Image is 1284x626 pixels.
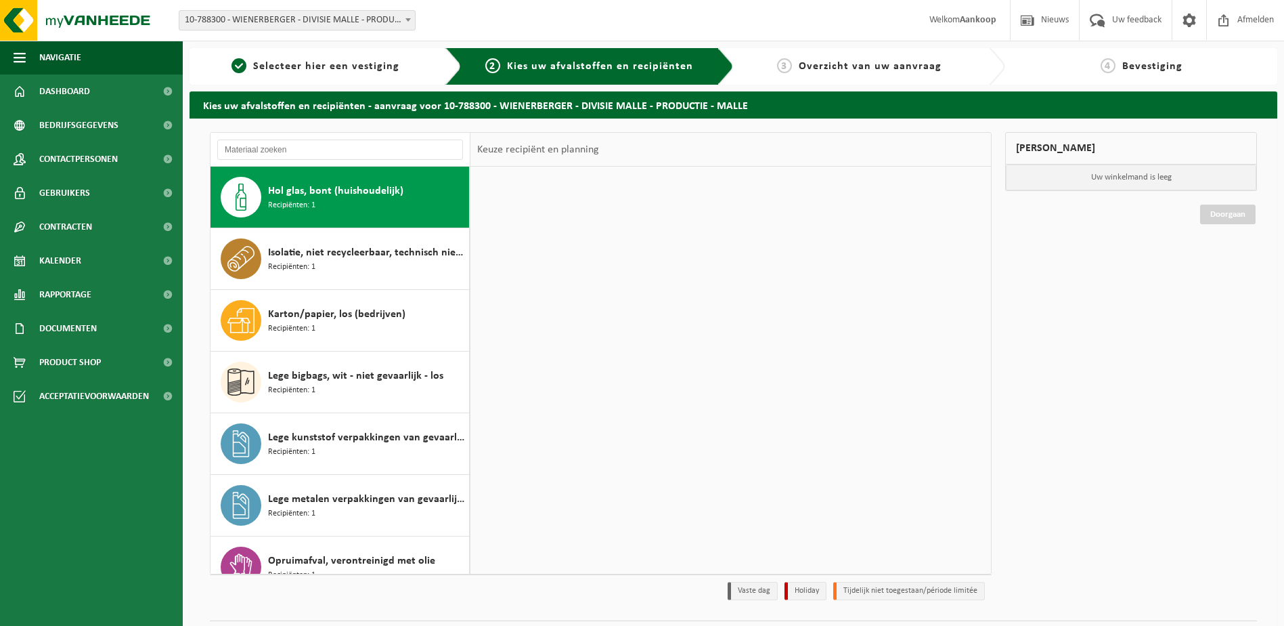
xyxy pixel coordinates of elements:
a: 1Selecteer hier een vestiging [196,58,435,75]
button: Isolatie, niet recycleerbaar, technisch niet verbrandbaar (brandbaar) Recipiënten: 1 [211,228,470,290]
button: Opruimafval, verontreinigd met olie Recipiënten: 1 [211,537,470,598]
span: Recipiënten: 1 [268,384,315,397]
span: Contracten [39,210,92,244]
li: Vaste dag [728,582,778,600]
li: Tijdelijk niet toegestaan/période limitée [833,582,985,600]
span: Kalender [39,244,81,278]
button: Hol glas, bont (huishoudelijk) Recipiënten: 1 [211,167,470,228]
span: Karton/papier, los (bedrijven) [268,306,405,322]
span: Bedrijfsgegevens [39,108,118,142]
input: Materiaal zoeken [217,140,463,160]
span: Acceptatievoorwaarden [39,379,149,413]
span: 3 [777,58,792,73]
span: 10-788300 - WIENERBERGER - DIVISIE MALLE - PRODUCTIE - MALLE [179,10,416,30]
span: Documenten [39,312,97,346]
span: Recipiënten: 1 [268,446,315,459]
span: Recipiënten: 1 [268,261,315,274]
span: Recipiënten: 1 [268,322,315,335]
span: Recipiënten: 1 [268,507,315,520]
span: Isolatie, niet recycleerbaar, technisch niet verbrandbaar (brandbaar) [268,245,466,261]
button: Lege kunststof verpakkingen van gevaarlijke stoffen Recipiënten: 1 [211,413,470,475]
button: Lege metalen verpakkingen van gevaarlijke stoffen Recipiënten: 1 [211,475,470,537]
span: 2 [485,58,500,73]
div: Keuze recipiënt en planning [470,133,606,167]
span: Recipiënten: 1 [268,199,315,212]
span: Contactpersonen [39,142,118,176]
span: Lege bigbags, wit - niet gevaarlijk - los [268,368,443,384]
span: 4 [1101,58,1115,73]
span: 1 [231,58,246,73]
span: Selecteer hier een vestiging [253,61,399,72]
button: Karton/papier, los (bedrijven) Recipiënten: 1 [211,290,470,352]
span: Overzicht van uw aanvraag [799,61,942,72]
button: Lege bigbags, wit - niet gevaarlijk - los Recipiënten: 1 [211,352,470,413]
span: Kies uw afvalstoffen en recipiënten [507,61,693,72]
a: Doorgaan [1200,205,1256,224]
span: Recipiënten: 1 [268,569,315,582]
span: Opruimafval, verontreinigd met olie [268,553,435,569]
span: 10-788300 - WIENERBERGER - DIVISIE MALLE - PRODUCTIE - MALLE [179,11,415,30]
h2: Kies uw afvalstoffen en recipiënten - aanvraag voor 10-788300 - WIENERBERGER - DIVISIE MALLE - PR... [190,91,1277,118]
span: Rapportage [39,278,91,312]
span: Hol glas, bont (huishoudelijk) [268,183,403,199]
span: Lege kunststof verpakkingen van gevaarlijke stoffen [268,430,466,446]
div: [PERSON_NAME] [1005,132,1257,165]
p: Uw winkelmand is leeg [1006,165,1256,190]
span: Dashboard [39,75,90,108]
span: Lege metalen verpakkingen van gevaarlijke stoffen [268,491,466,507]
li: Holiday [784,582,826,600]
span: Product Shop [39,346,101,379]
span: Navigatie [39,41,81,75]
span: Gebruikers [39,176,90,210]
span: Bevestiging [1122,61,1182,72]
strong: Aankoop [960,15,996,25]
